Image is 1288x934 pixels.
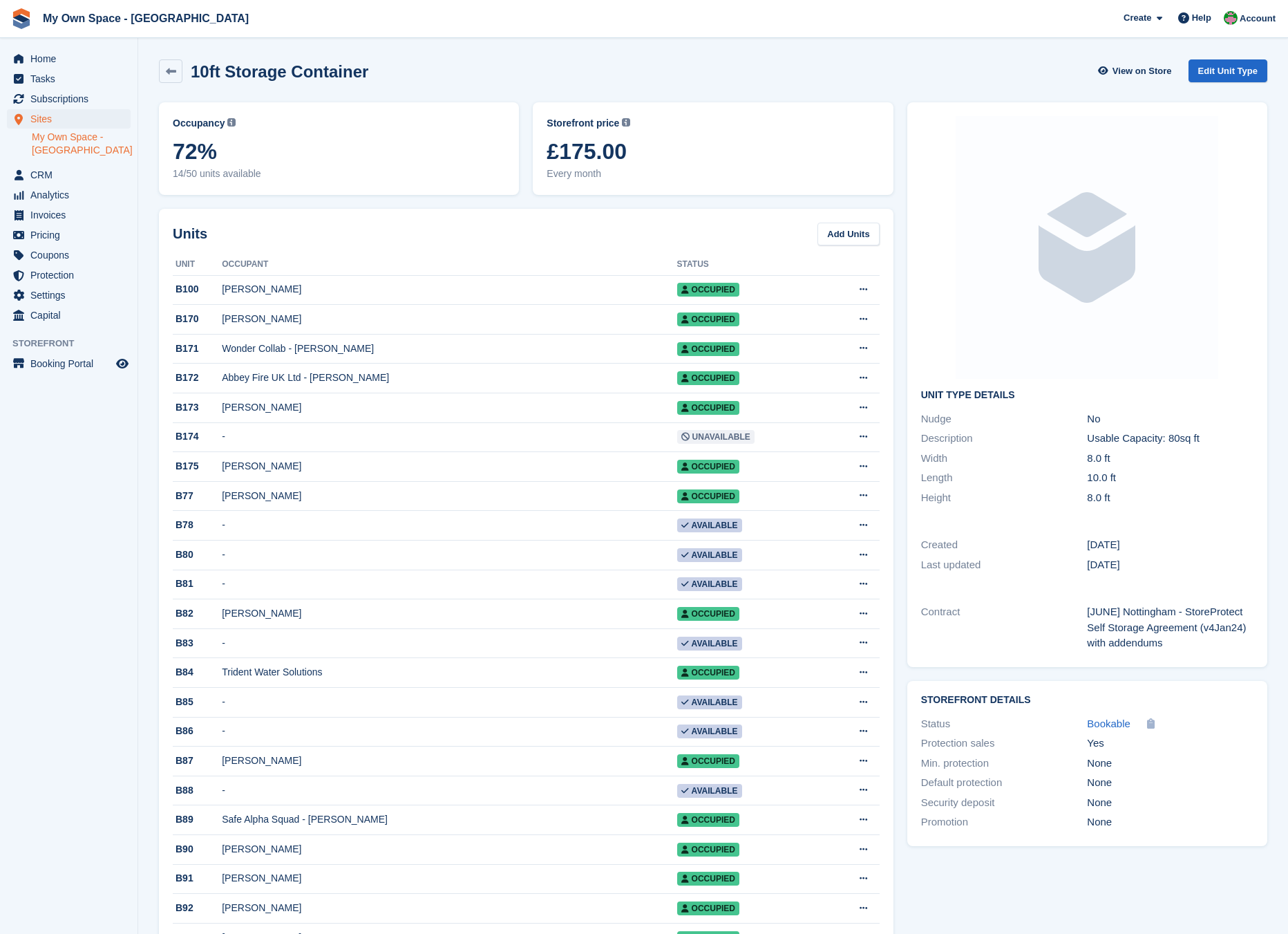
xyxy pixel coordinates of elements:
[921,431,1088,447] div: Description
[622,118,630,127] img: icon-info-grey-7440780725fd019a000dd9b08b2336e03edf1995a4989e88bcd33f0948082b44.svg
[173,223,207,244] h2: Units
[32,131,131,157] a: My Own Space - [GEOGRAPHIC_DATA]
[173,139,505,164] span: 72%
[921,470,1088,486] div: Length
[222,717,676,747] td: -
[7,109,131,129] a: menu
[12,337,138,351] span: Storefront
[677,548,742,562] span: Available
[1087,716,1130,732] a: Bookable
[222,400,676,415] div: [PERSON_NAME]
[921,411,1088,427] div: Nudge
[921,695,1253,706] h2: Storefront Details
[1087,431,1253,447] div: Usable Capacity: 80sq ft
[7,185,131,205] a: menu
[1087,411,1253,427] div: No
[1087,718,1130,729] span: Bookable
[677,754,739,768] span: Occupied
[173,783,222,798] div: B88
[1087,775,1253,791] div: None
[1112,64,1172,78] span: View on Store
[1224,11,1238,25] img: Millie Webb
[37,7,254,30] a: My Own Space - [GEOGRAPHIC_DATA]
[222,628,676,658] td: -
[222,901,676,915] div: [PERSON_NAME]
[30,286,113,305] span: Settings
[222,688,676,718] td: -
[173,489,222,503] div: B77
[222,312,676,326] div: [PERSON_NAME]
[222,871,676,886] div: [PERSON_NAME]
[1240,12,1276,26] span: Account
[173,754,222,768] div: B87
[173,400,222,415] div: B173
[222,541,676,570] td: -
[173,577,222,591] div: B81
[222,511,676,541] td: -
[1188,59,1267,82] a: Edit Unit Type
[677,283,739,297] span: Occupied
[222,812,676,827] div: Safe Alpha Squad - [PERSON_NAME]
[1087,795,1253,811] div: None
[30,245,113,265] span: Coupons
[30,109,113,129] span: Sites
[1087,604,1253,651] div: [JUNE] Nottingham - StoreProtect Self Storage Agreement (v4Jan24) with addendums
[677,489,739,503] span: Occupied
[677,637,742,651] span: Available
[1087,756,1253,772] div: None
[921,716,1088,732] div: Status
[173,312,222,326] div: B170
[547,139,879,164] span: £175.00
[921,451,1088,467] div: Width
[222,489,676,503] div: [PERSON_NAME]
[7,265,131,285] a: menu
[1087,814,1253,830] div: None
[222,665,676,680] div: Trident Water Solutions
[30,265,113,285] span: Protection
[677,371,739,385] span: Occupied
[921,490,1088,506] div: Height
[173,116,225,131] span: Occupancy
[173,429,222,444] div: B174
[7,286,131,305] a: menu
[30,354,113,373] span: Booking Portal
[677,695,742,709] span: Available
[1124,11,1151,25] span: Create
[191,62,368,81] h2: 10ft Storage Container
[921,557,1088,573] div: Last updated
[1087,736,1253,751] div: Yes
[222,570,676,599] td: -
[677,607,739,621] span: Occupied
[921,537,1088,553] div: Created
[173,901,222,915] div: B92
[173,724,222,738] div: B86
[173,548,222,562] div: B80
[921,814,1088,830] div: Promotion
[222,282,676,297] div: [PERSON_NAME]
[547,167,879,181] span: Every month
[677,902,739,915] span: Occupied
[921,795,1088,811] div: Security deposit
[30,225,113,245] span: Pricing
[677,843,739,857] span: Occupied
[1087,470,1253,486] div: 10.0 ft
[173,871,222,886] div: B91
[222,754,676,768] div: [PERSON_NAME]
[222,459,676,474] div: [PERSON_NAME]
[11,8,32,29] img: stora-icon-8386f47178a22dfd0bd8f6a31ec36ba5ce8667c1dd55bd0f319d3a0aa187defe.svg
[7,89,131,109] a: menu
[1087,557,1253,573] div: [DATE]
[30,185,113,205] span: Analytics
[173,254,222,276] th: Unit
[30,205,113,225] span: Invoices
[1097,59,1177,82] a: View on Store
[677,725,742,738] span: Available
[7,354,131,373] a: menu
[677,254,824,276] th: Status
[222,842,676,857] div: [PERSON_NAME]
[1087,451,1253,467] div: 8.0 ft
[677,577,742,591] span: Available
[677,872,739,886] span: Occupied
[921,736,1088,751] div: Protection sales
[921,604,1088,651] div: Contract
